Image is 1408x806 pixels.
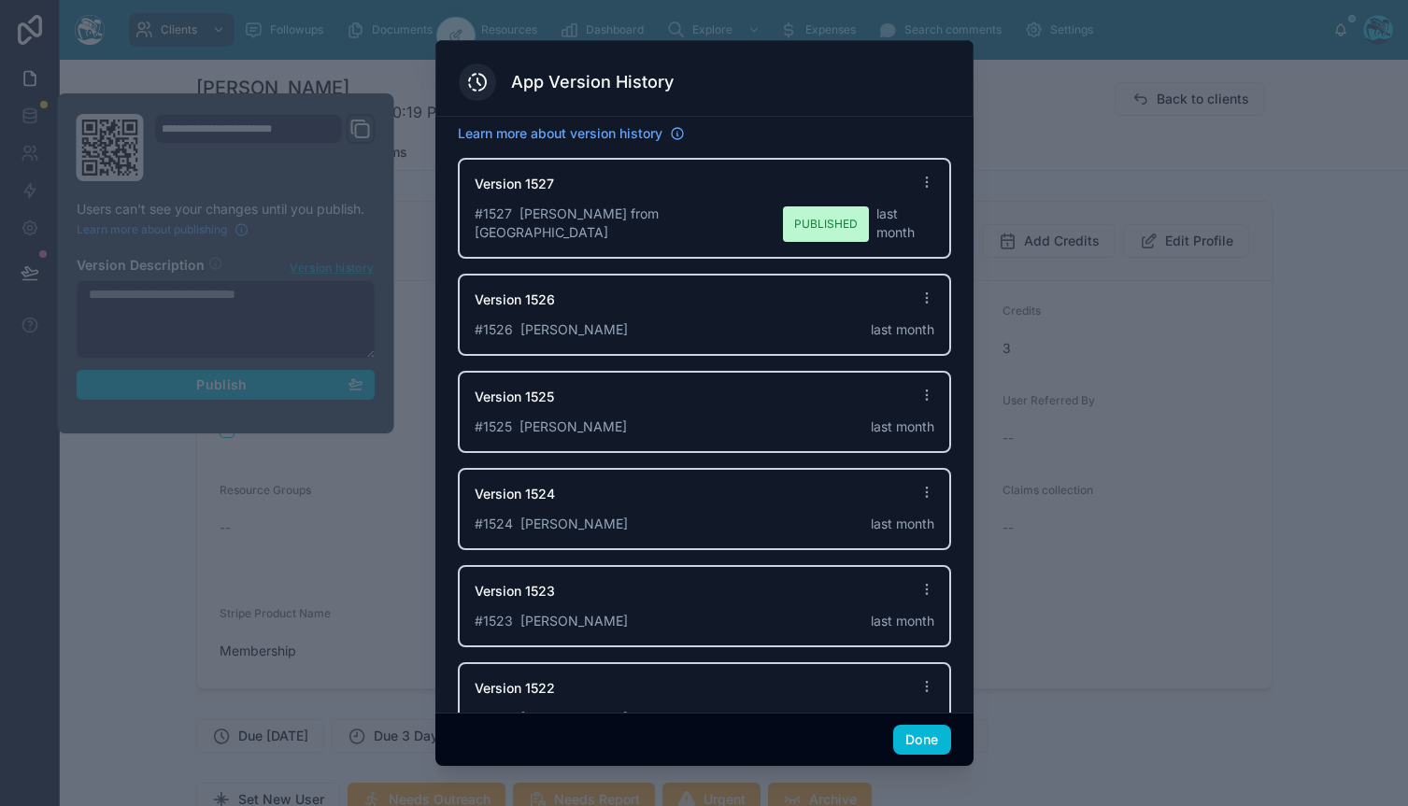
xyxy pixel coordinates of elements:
[475,388,554,406] span: Version 1525
[475,417,627,436] span: # 1525
[475,205,659,240] span: [PERSON_NAME] from [GEOGRAPHIC_DATA]
[475,290,555,309] span: Version 1526
[458,124,685,143] a: Learn more about version history
[475,205,784,242] span: # 1527
[871,612,934,630] span: last month
[871,709,934,728] span: last month
[893,725,950,755] button: Done
[520,516,628,531] span: [PERSON_NAME]
[794,217,858,232] span: Published
[871,515,934,533] span: last month
[520,613,628,629] span: [PERSON_NAME]
[511,71,674,93] h3: App Version History
[519,418,627,434] span: [PERSON_NAME]
[520,321,628,337] span: [PERSON_NAME]
[876,205,933,242] span: last month
[475,175,554,193] span: Version 1527
[475,679,555,698] span: Version 1522
[871,417,934,436] span: last month
[475,582,555,601] span: Version 1523
[475,320,628,339] span: # 1526
[475,612,628,630] span: # 1523
[520,710,628,726] span: [PERSON_NAME]
[475,515,628,533] span: # 1524
[458,124,662,143] span: Learn more about version history
[871,320,934,339] span: last month
[475,709,628,728] span: # 1522
[475,485,555,503] span: Version 1524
